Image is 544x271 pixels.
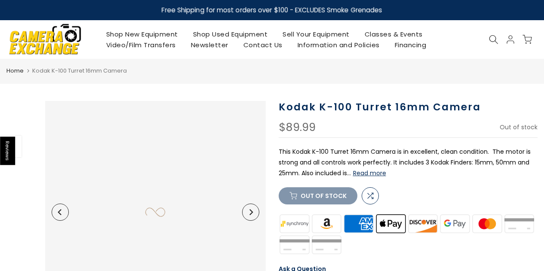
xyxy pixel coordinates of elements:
img: shopify pay [279,234,311,255]
img: google pay [439,213,471,234]
img: visa [310,234,343,255]
a: Home [6,67,24,75]
img: american express [343,213,375,234]
img: amazon payments [310,213,343,234]
button: Previous [52,204,69,221]
a: Contact Us [236,40,290,50]
img: paypal [503,213,535,234]
a: Information and Policies [290,40,387,50]
span: Out of stock [500,123,538,131]
strong: Free Shipping for most orders over $100 - EXCLUDES Smoke Grenades [162,6,382,15]
h1: Kodak K-100 Turret 16mm Camera [279,101,538,113]
button: Next [242,204,259,221]
a: Financing [387,40,434,50]
span: Kodak K-100 Turret 16mm Camera [32,67,127,75]
a: Shop Used Equipment [185,29,275,40]
div: $89.99 [279,122,316,133]
button: Read more [353,169,386,177]
a: Shop New Equipment [98,29,185,40]
img: synchrony [279,213,311,234]
img: master [471,213,503,234]
a: Sell Your Equipment [275,29,357,40]
img: discover [407,213,439,234]
p: This Kodak K-100 Turret 16mm Camera is in excellent, clean condition. The motor is strong and all... [279,146,538,179]
a: Classes & Events [357,29,430,40]
a: Newsletter [183,40,236,50]
img: apple pay [375,213,407,234]
a: Video/Film Transfers [98,40,183,50]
